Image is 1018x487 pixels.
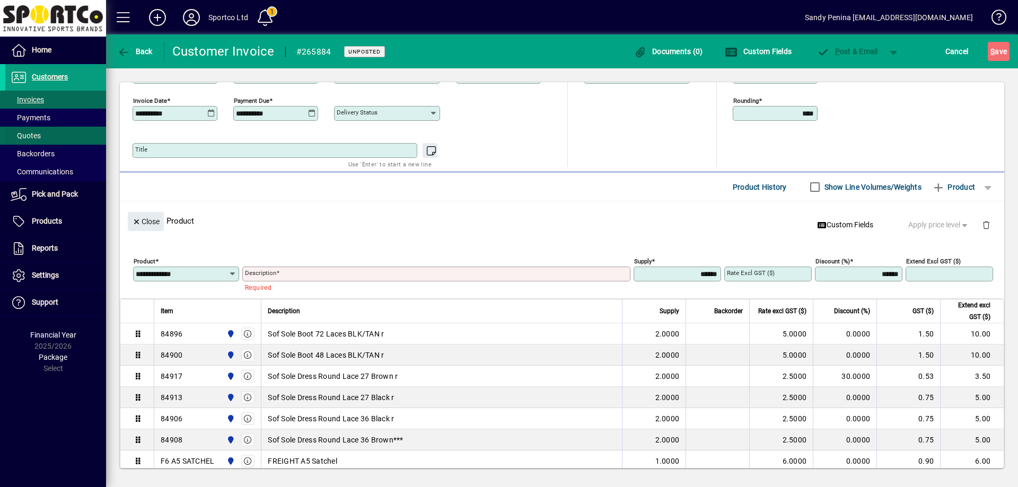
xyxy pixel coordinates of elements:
span: Back [117,47,153,56]
span: Package [39,353,67,361]
span: Sportco Ltd Warehouse [224,413,236,424]
mat-label: Supply [634,258,652,265]
td: 5.00 [940,387,1004,408]
mat-label: Rate excl GST ($) [727,269,775,277]
span: Financial Year [30,331,76,339]
span: Sportco Ltd Warehouse [224,434,236,446]
div: 5.0000 [756,329,806,339]
span: Sportco Ltd Warehouse [224,392,236,403]
div: 84917 [161,371,182,382]
td: 0.75 [876,387,940,408]
mat-label: Description [245,269,276,277]
span: 2.0000 [655,435,680,445]
span: Discount (%) [834,305,870,317]
div: 5.0000 [756,350,806,360]
span: Reports [32,244,58,252]
span: FREIGHT A5 Satchel [268,456,337,466]
app-page-header-button: Back [106,42,164,61]
a: Backorders [5,145,106,163]
td: 0.0000 [813,408,876,429]
button: Apply price level [904,216,974,235]
div: 2.5000 [756,371,806,382]
button: Delete [973,212,999,237]
button: Cancel [943,42,971,61]
app-page-header-button: Delete [973,220,999,229]
div: Product [120,201,1004,240]
span: Supply [660,305,679,317]
mat-error: Required [245,281,622,293]
a: Products [5,208,106,235]
mat-label: Invoice date [133,97,167,104]
button: Add [141,8,174,27]
td: 0.75 [876,408,940,429]
span: Extend excl GST ($) [947,299,990,323]
span: 2.0000 [655,350,680,360]
span: Invoices [11,95,44,104]
span: Product History [733,179,787,196]
button: Product History [729,178,791,197]
a: Pick and Pack [5,181,106,208]
span: P [835,47,840,56]
td: 30.0000 [813,366,876,387]
span: GST ($) [912,305,934,317]
a: Support [5,289,106,316]
span: Sportco Ltd Warehouse [224,455,236,467]
div: Sandy Penina [EMAIL_ADDRESS][DOMAIN_NAME] [805,9,973,26]
mat-label: Delivery status [337,109,378,116]
div: F6 A5 SATCHEL [161,456,214,466]
a: Reports [5,235,106,262]
mat-label: Rounding [733,97,759,104]
div: 2.5000 [756,413,806,424]
mat-label: Title [135,146,147,153]
div: 84900 [161,350,182,360]
span: 2.0000 [655,413,680,424]
td: 0.0000 [813,450,876,472]
span: Sportco Ltd Warehouse [224,370,236,382]
div: 84913 [161,392,182,403]
div: 2.5000 [756,435,806,445]
button: Profile [174,8,208,27]
button: Save [988,42,1010,61]
button: Post & Email [811,42,883,61]
button: Back [115,42,155,61]
td: 0.0000 [813,429,876,450]
span: Item [161,305,173,317]
td: 1.50 [876,344,940,366]
app-page-header-button: Close [125,216,166,226]
span: Pick and Pack [32,190,78,198]
td: 3.50 [940,366,1004,387]
span: Backorders [11,149,55,158]
a: Home [5,37,106,64]
mat-label: Product [134,258,155,265]
span: Cancel [945,43,969,60]
a: Settings [5,262,106,289]
span: Sof Sole Dress Round Lace 36 Black r [268,413,394,424]
span: ost & Email [817,47,878,56]
a: Invoices [5,91,106,109]
mat-hint: Use 'Enter' to start a new line [348,158,432,170]
span: Sof Sole Dress Round Lace 27 Black r [268,392,394,403]
span: Customers [32,73,68,81]
span: Settings [32,271,59,279]
span: Custom Fields [817,219,873,231]
span: Apply price level [908,219,970,231]
span: Description [268,305,300,317]
td: 0.0000 [813,323,876,344]
button: Custom Fields [722,42,794,61]
span: ave [990,43,1007,60]
span: Sof Sole Dress Round Lace 27 Brown r [268,371,398,382]
td: 0.0000 [813,387,876,408]
a: Quotes [5,127,106,145]
button: Documents (0) [631,42,706,61]
span: Support [32,298,58,306]
td: 6.00 [940,450,1004,472]
span: Documents (0) [634,47,703,56]
a: Payments [5,109,106,127]
div: 84908 [161,435,182,445]
td: 0.90 [876,450,940,472]
span: Sportco Ltd Warehouse [224,349,236,361]
span: Products [32,217,62,225]
span: Close [132,213,160,231]
a: Communications [5,163,106,181]
span: Sof Sole Dress Round Lace 36 Brown*** [268,435,403,445]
